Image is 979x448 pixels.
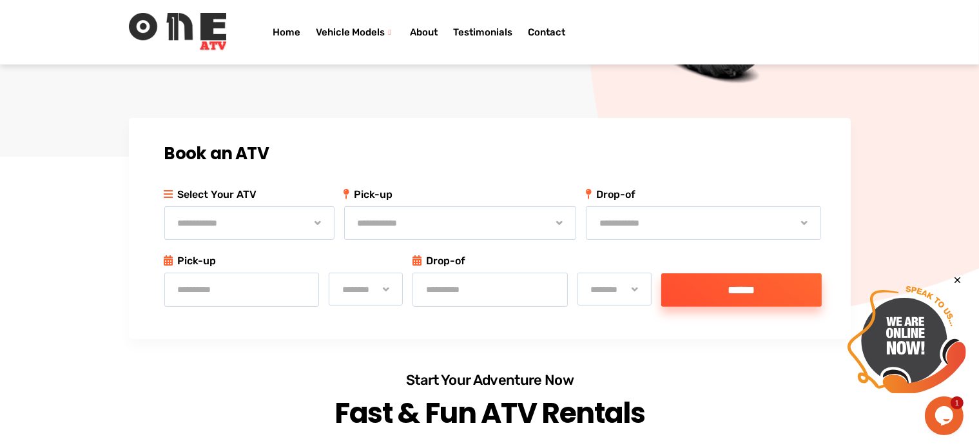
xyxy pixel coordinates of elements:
a: Testimonials [445,6,520,58]
span: Vehicle Models [316,24,385,40]
a: Contact [520,6,573,58]
a: About [402,6,445,58]
p: Pick-up [164,253,403,269]
span: Start Your Adventure Now [406,371,574,389]
span: About [410,24,438,40]
span: Pick-up [344,186,577,203]
span: Book an ATV [164,144,269,164]
iframe: chat widget [848,275,966,393]
a: Home [265,6,308,58]
p: Drop-of [412,253,652,269]
a: Vehicle Models [308,6,402,58]
span: Drop-of [586,186,821,203]
span: Select Your ATV [178,188,257,200]
iframe: chat widget [925,396,966,435]
span: Contact [528,24,565,40]
span: Fast & Fun ATV Rentals [334,394,645,433]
